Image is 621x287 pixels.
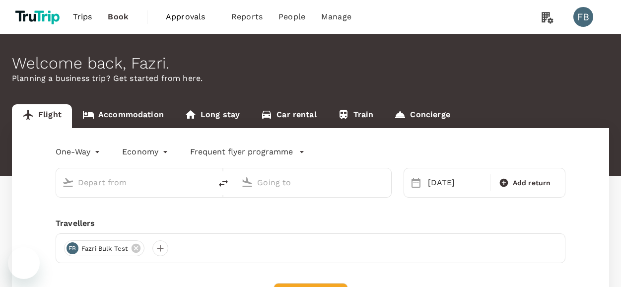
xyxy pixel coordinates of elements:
[64,240,144,256] div: FBFazri Bulk test
[78,175,191,190] input: Depart from
[67,242,78,254] div: FB
[250,104,327,128] a: Car rental
[174,104,250,128] a: Long stay
[573,7,593,27] div: FB
[384,181,386,183] button: Open
[321,11,351,23] span: Manage
[166,11,215,23] span: Approvals
[211,171,235,195] button: delete
[56,144,102,160] div: One-Way
[12,72,609,84] p: Planning a business trip? Get started from here.
[108,11,129,23] span: Book
[72,104,174,128] a: Accommodation
[257,175,370,190] input: Going to
[12,54,609,72] div: Welcome back , Fazri .
[190,146,293,158] p: Frequent flyer programme
[384,104,460,128] a: Concierge
[75,244,134,254] span: Fazri Bulk test
[327,104,384,128] a: Train
[12,104,72,128] a: Flight
[73,11,92,23] span: Trips
[205,181,207,183] button: Open
[190,146,305,158] button: Frequent flyer programme
[278,11,305,23] span: People
[122,144,170,160] div: Economy
[8,247,40,279] iframe: Button to launch messaging window
[12,6,65,28] img: TruTrip logo
[424,173,488,193] div: [DATE]
[513,178,551,188] span: Add return
[231,11,263,23] span: Reports
[56,217,565,229] div: Travellers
